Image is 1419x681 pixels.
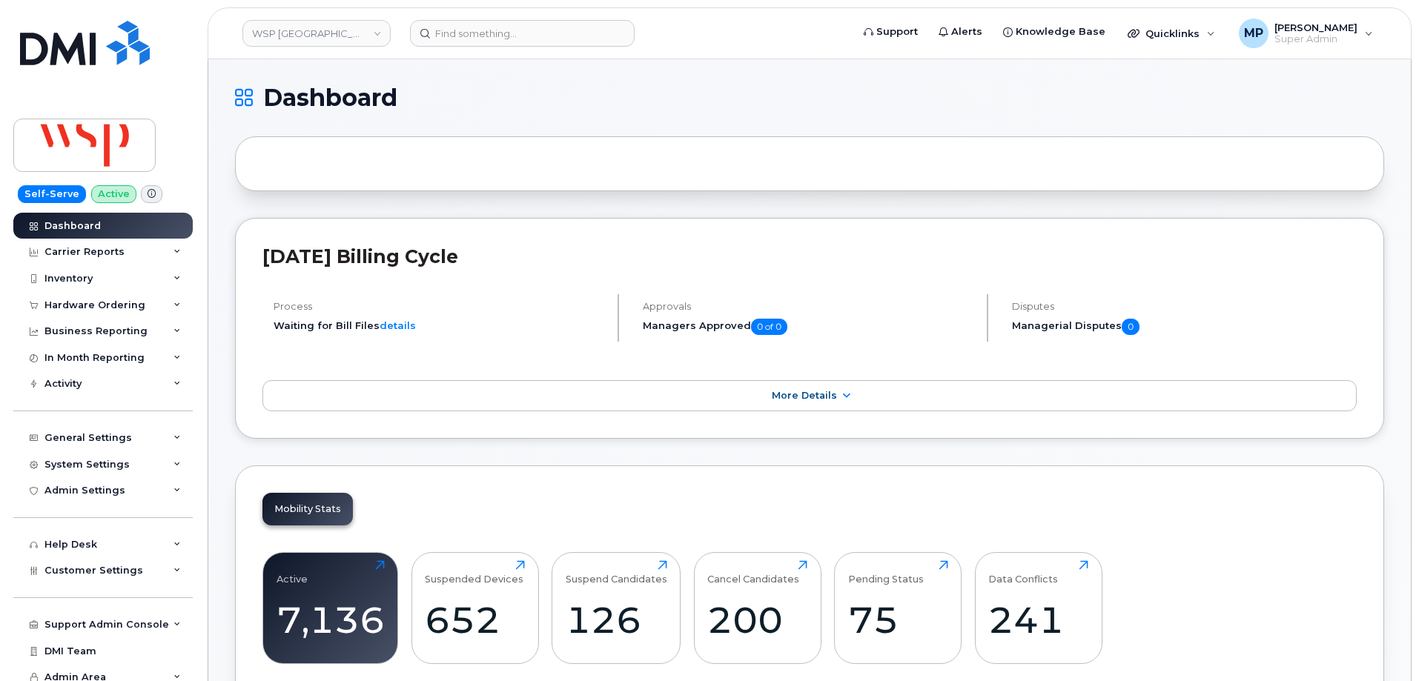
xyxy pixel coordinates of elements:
h4: Approvals [643,301,974,312]
li: Waiting for Bill Files [274,319,605,333]
div: Cancel Candidates [707,560,799,585]
a: Suspended Devices652 [425,560,525,655]
a: Cancel Candidates200 [707,560,807,655]
a: Suspend Candidates126 [566,560,667,655]
h2: [DATE] Billing Cycle [262,245,1357,268]
div: Pending Status [848,560,924,585]
a: Pending Status75 [848,560,948,655]
h4: Disputes [1012,301,1357,312]
div: 75 [848,598,948,642]
a: details [380,319,416,331]
div: 7,136 [277,598,385,642]
a: Data Conflicts241 [988,560,1088,655]
a: Active7,136 [277,560,385,655]
div: 652 [425,598,525,642]
span: 0 of 0 [751,319,787,335]
div: Data Conflicts [988,560,1058,585]
div: Suspend Candidates [566,560,667,585]
span: Dashboard [263,87,397,109]
h5: Managerial Disputes [1012,319,1357,335]
div: 126 [566,598,667,642]
div: 200 [707,598,807,642]
h4: Process [274,301,605,312]
span: More Details [772,390,837,401]
div: 241 [988,598,1088,642]
div: Active [277,560,308,585]
div: Suspended Devices [425,560,523,585]
h5: Managers Approved [643,319,974,335]
span: 0 [1122,319,1139,335]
